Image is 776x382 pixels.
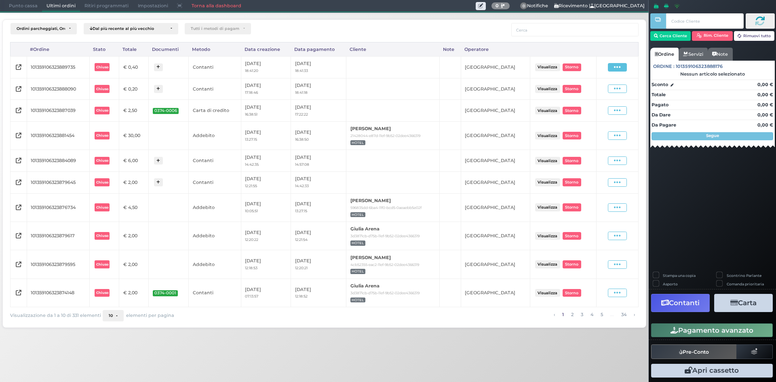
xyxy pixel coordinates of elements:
div: Dal più recente al più vecchio [90,26,167,31]
span: 0374-0006 [153,108,179,114]
strong: 0,00 € [757,92,773,97]
button: Cerca Cliente [650,31,691,41]
button: 10 [103,310,124,321]
button: Visualizza [535,107,560,114]
td: € 2,00 [119,279,149,307]
td: [DATE] [291,193,346,222]
td: [DATE] [241,78,291,100]
button: Storno [563,132,581,139]
td: [DATE] [241,56,291,78]
b: Chiuso [96,205,108,209]
b: Chiuso [96,158,108,163]
div: elementi per pagina [103,310,174,321]
a: pagina successiva [631,310,637,319]
span: Punto cassa [4,0,42,12]
strong: Da Pagare [652,122,676,128]
div: Operatore [461,42,530,56]
span: 10 [109,313,113,318]
td: [GEOGRAPHIC_DATA] [461,100,530,122]
small: 3d3871cb-d75b-11ef-9b52-02dee4366319 [350,234,420,238]
button: Visualizza [535,260,560,268]
td: Contanti [189,150,241,172]
b: Chiuso [96,108,108,112]
div: Data pagamento [291,42,346,56]
span: 0 [520,2,527,10]
td: [DATE] [291,78,346,100]
button: Dal più recente al più vecchio [84,23,178,34]
b: 0 [496,3,499,8]
b: Chiuso [96,87,108,91]
small: 07:13:57 [245,294,258,298]
td: [DATE] [241,150,291,172]
span: Impostazioni [133,0,173,12]
td: Carta di credito [189,100,241,122]
button: Rimuovi tutto [734,31,775,41]
td: [DATE] [241,222,291,250]
b: Giulia Arena [350,283,380,289]
a: Torna alla dashboard [187,0,245,12]
b: Chiuso [96,133,108,137]
td: [DATE] [291,150,346,172]
td: [GEOGRAPHIC_DATA] [461,171,530,193]
td: € 2,50 [119,100,149,122]
td: [DATE] [291,171,346,193]
a: alla pagina 34 [619,310,628,319]
a: Servizi [679,48,708,61]
small: 16:38:50 [295,137,309,141]
small: 17:18:46 [245,90,258,95]
span: HOTEL [350,140,365,146]
td: 101359106323888090 [27,78,89,100]
td: 101359106323874148 [27,279,89,307]
div: Ordini parcheggiati, Ordini aperti, Ordini chiusi [17,26,65,31]
small: 14:42:35 [245,162,259,167]
td: Contanti [189,56,241,78]
td: [GEOGRAPHIC_DATA] [461,121,530,150]
button: Visualizza [535,63,560,71]
input: Cerca [511,23,639,36]
button: Apri cassetto [651,364,773,378]
label: Stampa una copia [663,273,696,278]
button: Visualizza [535,232,560,240]
td: [DATE] [291,279,346,307]
button: Storno [563,178,581,186]
small: 3d3871cb-d75b-11ef-9b52-02dee4366319 [350,291,420,295]
button: Tutti i metodi di pagamento [185,23,251,34]
span: Ritiri programmati [80,0,133,12]
button: Storno [563,63,581,71]
button: Pre-Conto [651,344,737,359]
small: 10:05:51 [245,209,258,213]
div: Documenti [149,42,189,56]
small: 18:41:33 [295,68,308,73]
td: [DATE] [241,121,291,150]
td: 101359106323884089 [27,150,89,172]
td: Contanti [189,78,241,100]
button: Storno [563,85,581,93]
div: Note [440,42,461,56]
button: Storno [563,107,581,114]
strong: 0,00 € [757,122,773,128]
button: Storno [563,157,581,165]
small: 17:22:22 [295,112,308,116]
td: € 2,00 [119,222,149,250]
small: 12:20:22 [245,237,258,242]
a: pagina precedente [551,310,557,319]
td: Addebito [189,222,241,250]
button: Pagamento avanzato [651,323,773,337]
td: [DATE] [291,250,346,279]
td: [DATE] [241,171,291,193]
button: Storno [563,232,581,240]
label: Comanda prioritaria [727,281,764,287]
strong: Pagato [652,102,668,108]
b: Chiuso [96,291,108,295]
small: 14:42:33 [295,184,309,188]
td: [GEOGRAPHIC_DATA] [461,250,530,279]
small: 14:57:08 [295,162,309,167]
small: 21428044-e87d-11ef-9b52-02dee4366319 [350,133,420,138]
b: [PERSON_NAME] [350,198,391,203]
strong: Da Dare [652,112,671,118]
td: 101359106323887039 [27,100,89,122]
td: [DATE] [241,279,291,307]
small: 12:20:21 [295,266,308,270]
button: Visualizza [535,203,560,211]
a: alla pagina 3 [578,310,585,319]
